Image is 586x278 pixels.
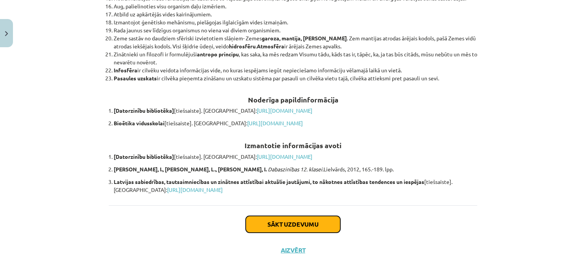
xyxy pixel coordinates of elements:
b: garoza, mantija, [PERSON_NAME] [262,35,347,42]
a: [URL][DOMAIN_NAME] [257,107,312,114]
p: [tiešsaiste]. [GEOGRAPHIC_DATA]: [114,107,477,115]
li: Zeme sastāv no daudziem sfēriski izvietotiem slāņiem- Zemes . Zem mantijas atrodas ārējais kodols... [114,34,477,50]
li: ir cilvēku veidota informācijas vide, no kuras iespējams iegūt nepieciešamo informāciju vēlamajā ... [114,66,477,74]
li: Izmantojot ģenētisko mehānismu, pielāgojas ilglaicīgām vides izmaiņām. [114,18,477,26]
b: antropo principu [197,51,239,58]
b: hidrosfēru [229,43,256,50]
strong: [PERSON_NAME], I., [PERSON_NAME], L., [PERSON_NAME], I. [114,166,267,173]
img: icon-close-lesson-0947bae3869378f0d4975bcd49f059093ad1ed9edebbc8119c70593378902aed.svg [5,31,8,36]
p: [tiešsaiste]. [GEOGRAPHIC_DATA]: [114,153,477,161]
strong: Latvijas sabiedrības, tautsaimniecības un zinātnes attīstībai aktuālie jautājumi, to nākotnes att... [114,178,424,185]
b: Izmantotie informācijas avoti [245,141,341,150]
button: Aizvērt [279,246,307,254]
a: [URL][DOMAIN_NAME] [167,186,223,193]
li: Aug, palielinoties visu organism daļu izmēriem. [114,2,477,10]
strong: Bioētika vidusskolai [114,120,164,126]
li: Rada jaunus sev līdzīgus organismus no viena vai diviem organismiem. [114,26,477,34]
p: [tiešsaiste]. [GEOGRAPHIC_DATA]: [114,178,477,194]
p: [tiešsaiste]. [GEOGRAPHIC_DATA]: [114,119,477,127]
strong: [Datorzinību bibliotēka] [114,153,174,160]
p: Lielvārds, 2012, 165.-189. lpp. [114,165,477,173]
b: Pasaules uzskats [114,75,157,81]
li: Zinātnieki un filozofi ir formulējuši , kas saka, ka mēs redzam Visumu tādu, kāds tas ir, tāpēc, ... [114,50,477,66]
strong: [Datorzinību bibliotēka] [114,107,174,114]
li: ir cilvēka pieņemta zināšanu un uzskatu sistēma par pasauli un cilvēka vietu tajā, cilvēka attiek... [114,74,477,82]
b: Infosfēra [114,67,137,73]
strong: ​​​​​​​Noderīga papildinformācija [248,95,338,104]
button: Sākt uzdevumu [246,216,340,233]
b: Atmosfēra [257,43,284,50]
em: Dabaszinības 12. klasei. [268,166,324,173]
a: [URL][DOMAIN_NAME] [247,120,303,126]
li: Atbild uz apkārtējās vides kairinājumiem. [114,10,477,18]
a: [URL][DOMAIN_NAME] [257,153,312,160]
